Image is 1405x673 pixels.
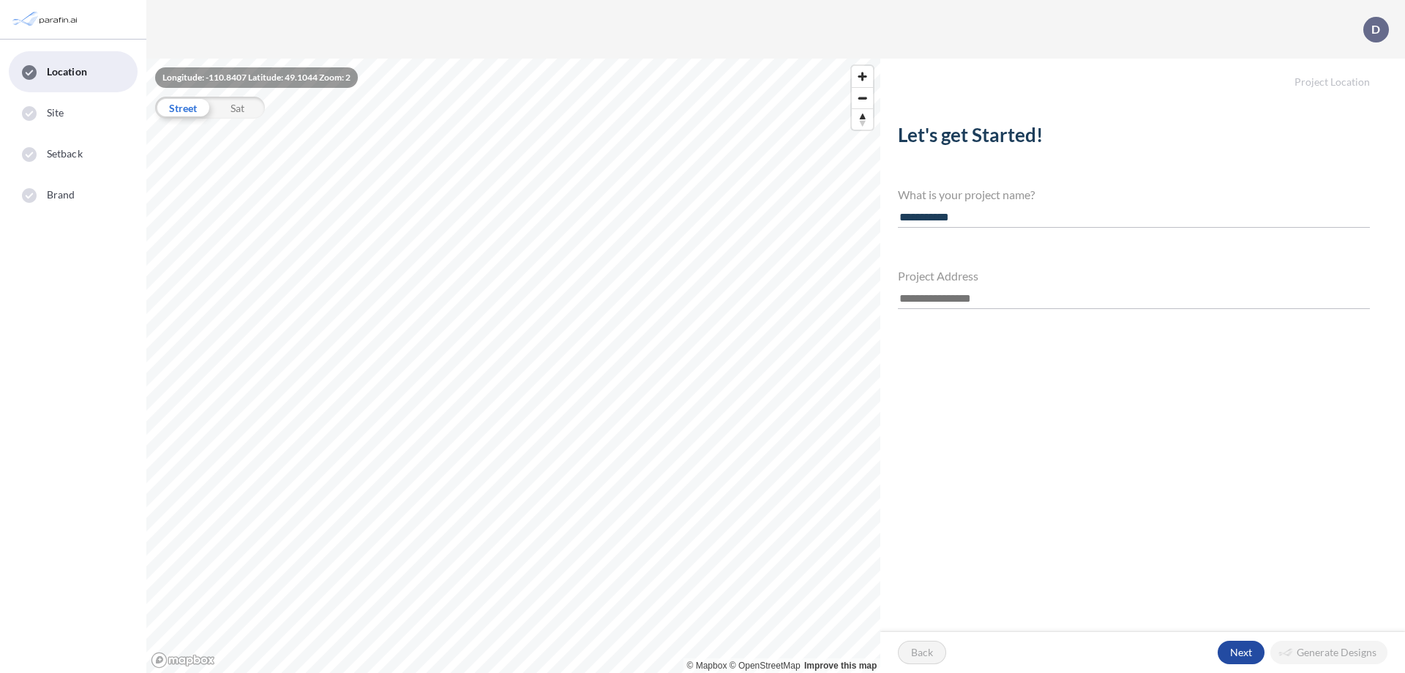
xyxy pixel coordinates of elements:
[47,64,87,79] span: Location
[852,66,873,87] button: Zoom in
[11,6,82,33] img: Parafin
[155,97,210,119] div: Street
[730,661,801,671] a: OpenStreetMap
[47,146,83,161] span: Setback
[155,67,358,88] div: Longitude: -110.8407 Latitude: 49.1044 Zoom: 2
[1371,23,1380,36] p: D
[898,187,1370,201] h4: What is your project name?
[151,652,215,669] a: Mapbox homepage
[687,661,727,671] a: Mapbox
[898,124,1370,152] h2: Let's get Started!
[852,109,873,130] span: Reset bearing to north
[852,108,873,130] button: Reset bearing to north
[852,87,873,108] button: Zoom out
[146,59,880,673] canvas: Map
[210,97,265,119] div: Sat
[1230,645,1252,660] p: Next
[47,187,75,202] span: Brand
[47,105,64,120] span: Site
[880,59,1405,89] h5: Project Location
[804,661,877,671] a: Improve this map
[898,269,1370,283] h4: Project Address
[852,88,873,108] span: Zoom out
[1218,641,1264,664] button: Next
